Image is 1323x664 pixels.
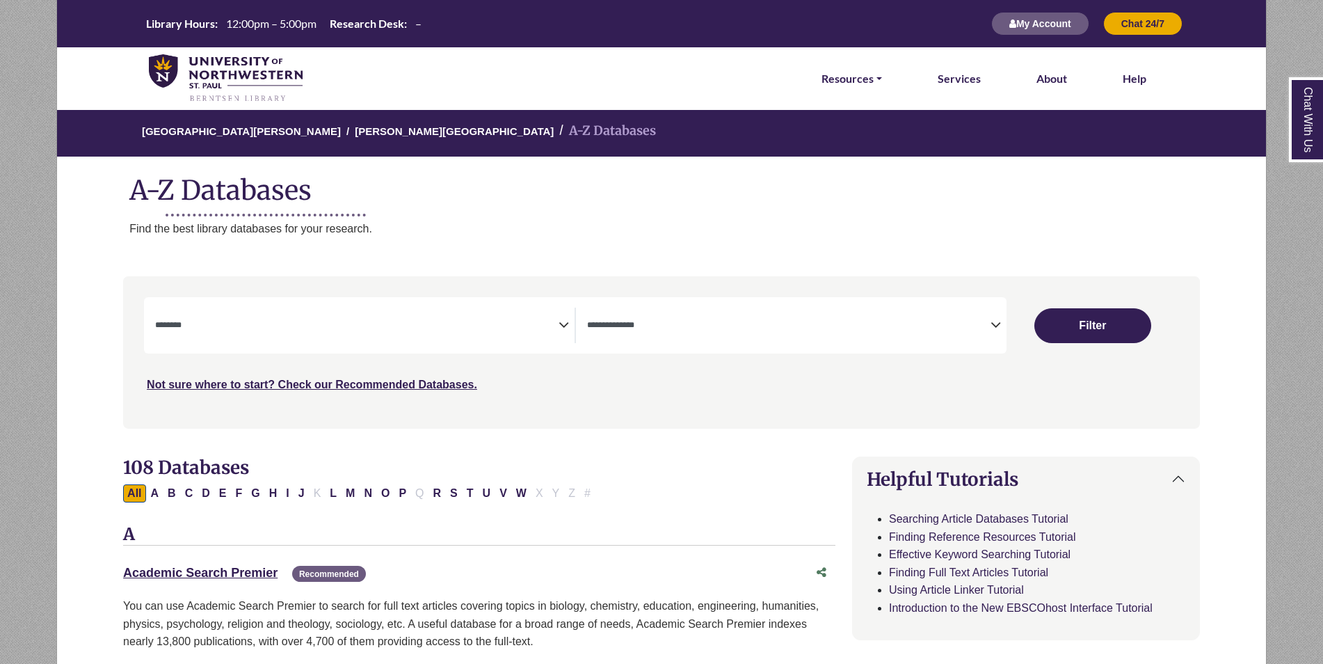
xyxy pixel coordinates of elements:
span: Recommended [292,566,366,582]
span: – [415,17,422,30]
button: All [123,484,145,503]
h3: A [123,525,835,546]
a: [GEOGRAPHIC_DATA][PERSON_NAME] [142,123,341,137]
a: My Account [991,17,1089,29]
button: Filter Results J [294,484,309,503]
a: Introduction to the New EBSCOhost Interface Tutorial [889,602,1153,614]
button: Filter Results G [247,484,264,503]
button: Filter Results P [394,484,410,503]
li: A-Z Databases [554,121,656,141]
textarea: Search [587,321,991,332]
button: Filter Results F [231,484,246,503]
button: Filter Results N [360,484,376,503]
button: Chat 24/7 [1103,12,1182,35]
button: Share this database [808,560,835,586]
button: Filter Results S [446,484,462,503]
p: You can use Academic Search Premier to search for full text articles covering topics in biology, ... [123,597,835,651]
div: Alpha-list to filter by first letter of database name [123,487,596,498]
button: Filter Results O [377,484,394,503]
button: Filter Results V [495,484,511,503]
button: Filter Results M [342,484,359,503]
a: Finding Reference Resources Tutorial [889,531,1076,543]
button: Filter Results R [429,484,446,503]
a: Help [1123,70,1146,88]
table: Hours Today [141,16,427,29]
a: Effective Keyword Searching Tutorial [889,548,1071,560]
button: My Account [991,12,1089,35]
button: Filter Results I [282,484,293,503]
a: Using Article Linker Tutorial [889,584,1024,596]
a: About [1036,70,1067,88]
img: library_home [149,54,303,103]
a: Finding Full Text Articles Tutorial [889,567,1048,578]
th: Research Desk: [324,16,408,31]
button: Filter Results T [463,484,478,503]
p: Find the best library databases for your research. [129,220,1266,238]
a: Hours Today [141,16,427,32]
textarea: Search [155,321,559,332]
a: Not sure where to start? Check our Recommended Databases. [147,379,477,390]
h1: A-Z Databases [57,164,1266,206]
nav: breadcrumb [56,109,1266,157]
button: Filter Results U [479,484,495,503]
button: Submit for Search Results [1034,308,1151,343]
span: 12:00pm – 5:00pm [226,17,316,30]
button: Filter Results C [181,484,198,503]
button: Filter Results L [326,484,341,503]
a: Chat 24/7 [1103,17,1182,29]
button: Helpful Tutorials [853,457,1199,501]
a: Searching Article Databases Tutorial [889,513,1068,525]
th: Library Hours: [141,16,218,31]
span: 108 Databases [123,456,249,479]
button: Filter Results E [215,484,231,503]
a: Academic Search Premier [123,566,278,580]
button: Filter Results D [198,484,214,503]
button: Filter Results W [512,484,531,503]
button: Filter Results A [147,484,163,503]
a: Resources [821,70,882,88]
a: [PERSON_NAME][GEOGRAPHIC_DATA] [355,123,554,137]
button: Filter Results H [265,484,282,503]
nav: Search filters [123,276,1200,428]
a: Services [938,70,981,88]
button: Filter Results B [163,484,180,503]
